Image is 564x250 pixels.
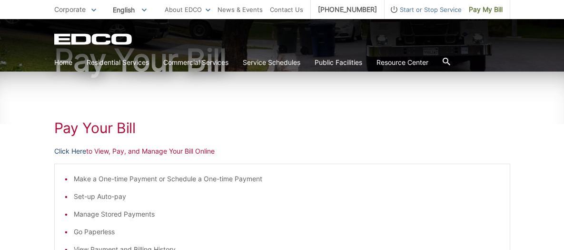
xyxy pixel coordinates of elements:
[54,57,72,68] a: Home
[74,227,500,237] li: Go Paperless
[87,57,149,68] a: Residential Services
[243,57,300,68] a: Service Schedules
[74,191,500,202] li: Set-up Auto-pay
[106,2,154,18] span: English
[218,4,263,15] a: News & Events
[315,57,362,68] a: Public Facilities
[54,5,86,13] span: Corporate
[165,4,210,15] a: About EDCO
[54,33,133,45] a: EDCD logo. Return to the homepage.
[54,146,510,156] p: to View, Pay, and Manage Your Bill Online
[74,209,500,219] li: Manage Stored Payments
[376,57,428,68] a: Resource Center
[270,4,303,15] a: Contact Us
[163,57,228,68] a: Commercial Services
[54,119,510,136] h1: Pay Your Bill
[74,174,500,184] li: Make a One-time Payment or Schedule a One-time Payment
[54,146,86,156] a: Click Here
[54,45,510,75] h1: Pay Your Bill
[469,4,503,15] span: Pay My Bill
